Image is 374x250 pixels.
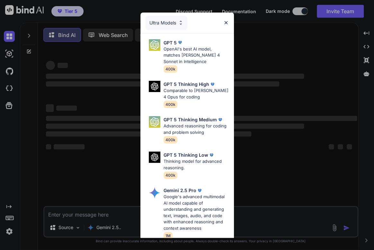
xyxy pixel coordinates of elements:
span: 400k [164,65,177,73]
img: Pick Models [149,152,160,163]
span: 400k [164,136,177,144]
div: Ultra Models [146,16,187,30]
img: Pick Models [149,81,160,92]
img: premium [209,81,216,88]
img: premium [196,187,203,194]
p: OpenAI's best AI model, matches [PERSON_NAME] 4 Sonnet in Intelligence [164,46,229,65]
span: 400k [164,101,177,108]
span: 400k [164,171,177,179]
img: Pick Models [149,187,160,199]
p: GPT 5 Thinking High [164,81,209,88]
span: 1M [164,232,173,239]
p: GPT 5 Thinking Medium [164,116,217,123]
p: Gemini 2.5 Pro [164,187,196,194]
p: GPT 5 [164,39,177,46]
img: Pick Models [149,116,160,128]
p: Advanced reasoning for coding and problem solving [164,123,229,135]
img: premium [208,152,215,158]
p: Comparable to [PERSON_NAME] 4 Opus for coding [164,88,229,100]
img: Pick Models [178,20,183,25]
p: GPT 5 Thinking Low [164,152,208,158]
img: Pick Models [149,39,160,51]
img: premium [217,116,223,123]
p: Google's advanced multimodal AI model capable of understanding and generating text, images, audio... [164,194,229,231]
p: Thinking model for advanced reasoning. [164,158,229,171]
img: premium [177,39,183,46]
img: close [223,20,229,25]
